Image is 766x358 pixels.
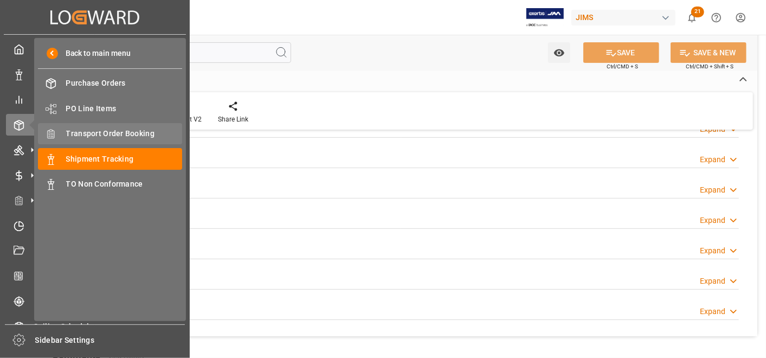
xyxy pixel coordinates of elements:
span: Transport Order Booking [66,128,183,139]
span: Ctrl/CMD + Shift + S [686,62,733,71]
span: 21 [691,7,704,17]
a: Transport Order Booking [38,123,182,144]
a: Sailing Schedules [6,316,184,337]
span: Sailing Schedules [34,321,184,333]
button: JIMS [571,7,680,28]
a: CO2 Calculator [6,265,184,286]
a: Timeslot Management V2 [6,215,184,236]
button: show 21 new notifications [680,5,704,30]
div: Expand [700,154,725,165]
span: Purchase Orders [66,78,183,89]
button: SAVE [583,42,659,63]
div: Expand [700,245,725,257]
span: Back to main menu [58,48,131,59]
span: TO Non Conformance [66,178,183,190]
div: Expand [700,306,725,317]
a: Document Management [6,240,184,261]
a: My Reports [6,89,184,110]
a: Data Management [6,63,184,85]
button: SAVE & NEW [671,42,746,63]
span: PO Line Items [66,103,183,114]
span: Shipment Tracking [66,154,183,165]
div: Expand [700,276,725,287]
a: PO Line Items [38,98,182,119]
img: Exertis%20JAM%20-%20Email%20Logo.jpg_1722504956.jpg [526,8,564,27]
a: TO Non Conformance [38,174,182,195]
a: Purchase Orders [38,73,182,94]
div: Expand [700,215,725,226]
div: Expand [700,184,725,196]
a: Shipment Tracking [38,148,182,169]
a: Tracking Shipment [6,291,184,312]
span: Ctrl/CMD + S [607,62,638,71]
button: Help Center [704,5,729,30]
div: JIMS [571,10,675,25]
button: open menu [548,42,570,63]
div: Share Link [218,114,248,124]
a: My Cockpit [6,39,184,60]
span: Sidebar Settings [35,335,185,346]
